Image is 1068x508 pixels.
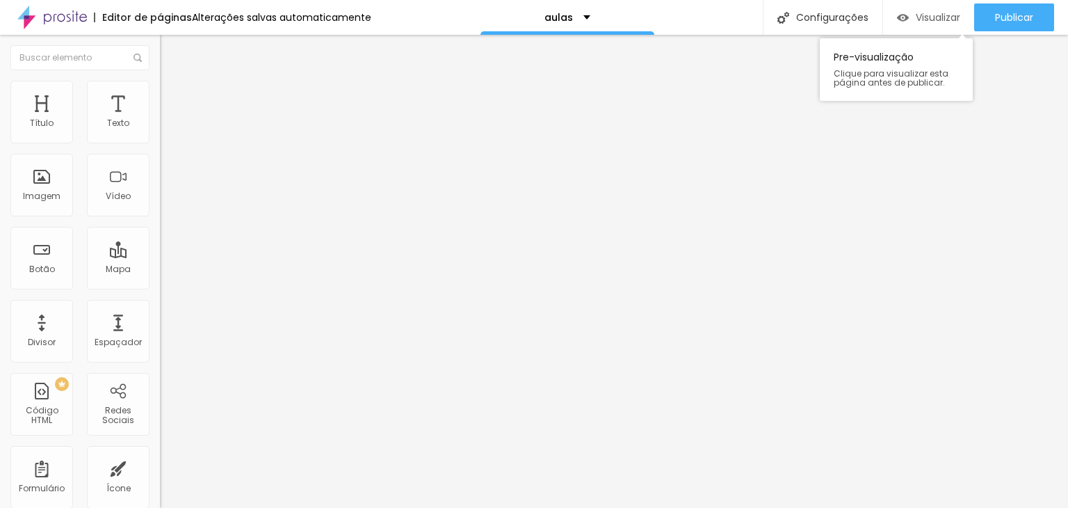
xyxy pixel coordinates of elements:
div: Formulário [19,484,65,493]
div: Redes Sociais [90,406,145,426]
input: Buscar elemento [10,45,149,70]
button: Publicar [974,3,1054,31]
div: Botão [29,264,55,274]
img: view-1.svg [897,12,909,24]
span: Publicar [995,12,1033,23]
div: Divisor [28,338,56,347]
div: Texto [107,118,129,128]
img: Icone [777,12,789,24]
div: Editor de páginas [94,13,192,22]
iframe: Editor [160,35,1068,508]
div: Mapa [106,264,131,274]
div: Título [30,118,54,128]
div: Imagem [23,191,60,201]
p: aulas [544,13,573,22]
div: Código HTML [14,406,69,426]
div: Pre-visualização [820,38,973,101]
span: Clique para visualizar esta página antes de publicar. [834,69,959,87]
img: Icone [133,54,142,62]
span: Visualizar [916,12,960,23]
div: Vídeo [106,191,131,201]
button: Visualizar [883,3,974,31]
div: Espaçador [95,338,142,347]
div: Ícone [106,484,131,493]
div: Alterações salvas automaticamente [192,13,371,22]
